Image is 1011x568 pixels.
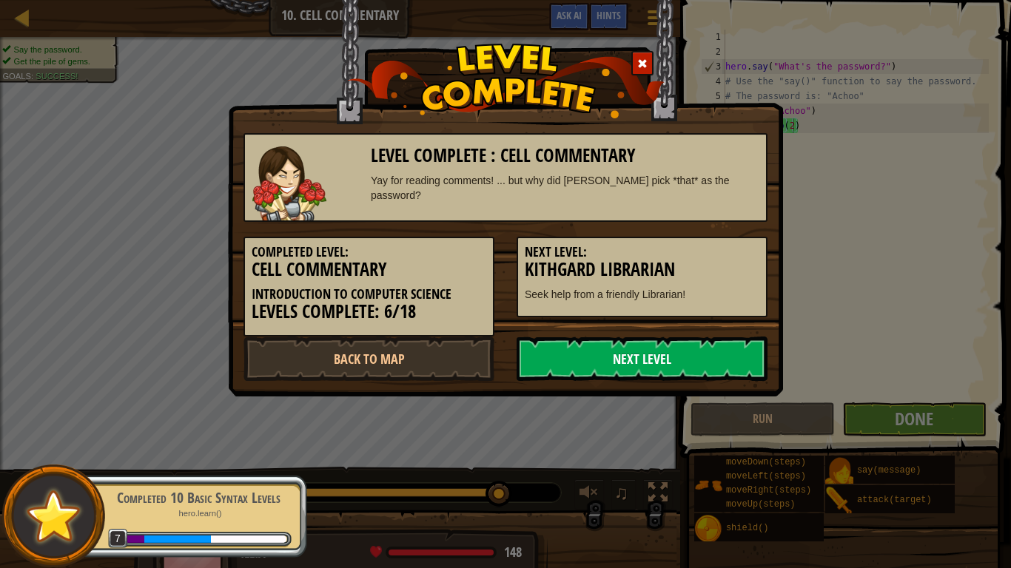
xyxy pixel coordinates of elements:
[252,302,486,322] h3: Levels Complete: 6/18
[108,529,128,549] span: 7
[517,337,768,381] a: Next Level
[252,146,326,220] img: guardian.png
[20,483,87,549] img: default.png
[105,487,292,508] div: Completed 10 Basic Syntax Levels
[525,245,759,260] h5: Next Level:
[252,260,486,280] h3: Cell Commentary
[525,260,759,280] h3: Kithgard Librarian
[252,287,486,302] h5: Introduction to Computer Science
[252,245,486,260] h5: Completed Level:
[371,146,759,166] h3: Level Complete : Cell Commentary
[371,173,759,203] div: Yay for reading comments! ... but why did [PERSON_NAME] pick *that* as the password?
[243,337,494,381] a: Back to Map
[347,44,665,118] img: level_complete.png
[105,508,292,519] p: hero.learn()
[525,287,759,302] p: Seek help from a friendly Librarian!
